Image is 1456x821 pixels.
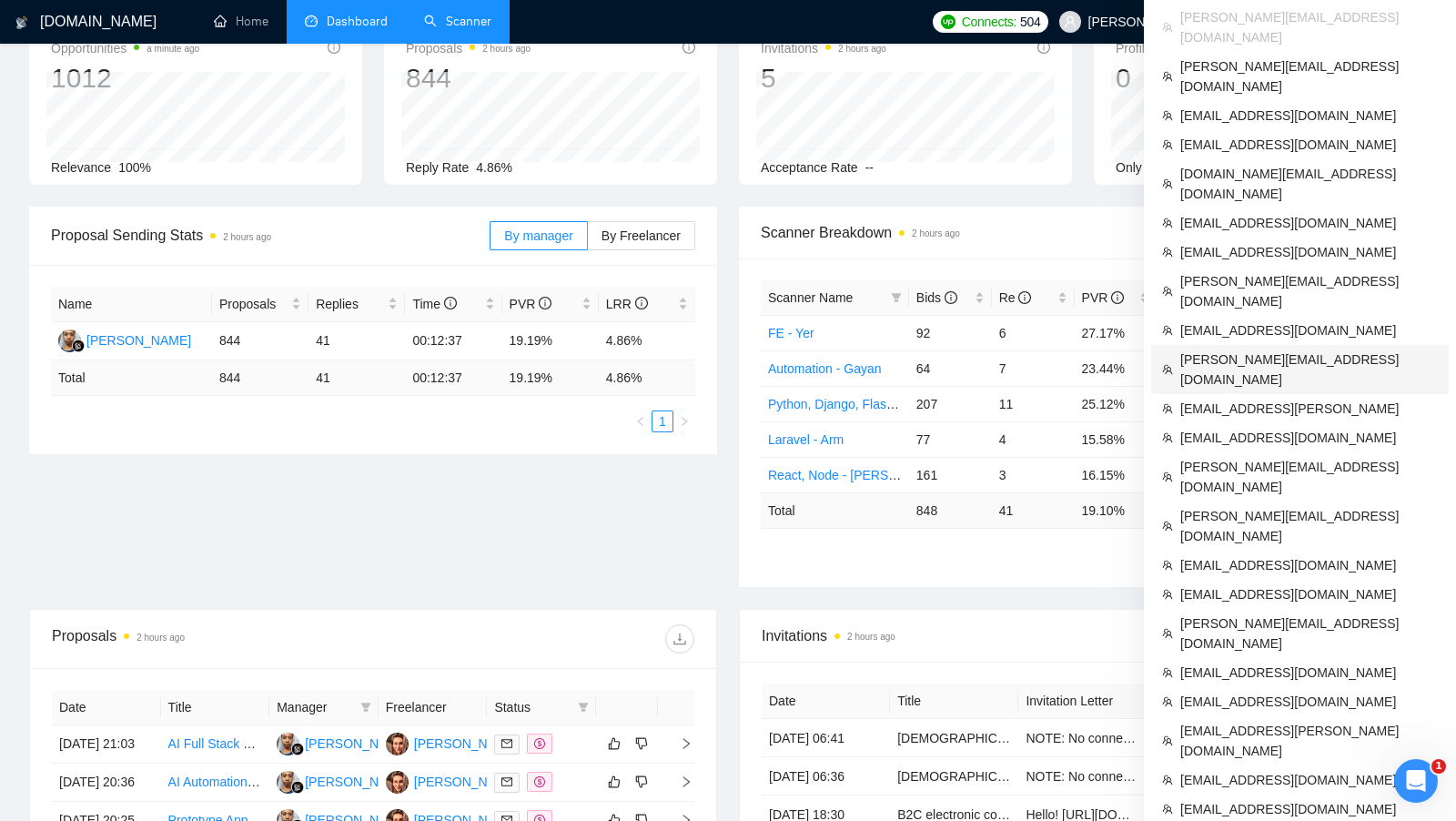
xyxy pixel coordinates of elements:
[269,690,379,725] th: Manager
[502,360,599,396] td: 19.19 %
[1394,759,1438,803] iframe: Intercom live chat
[494,697,571,717] span: Status
[887,284,905,311] span: filter
[768,432,844,447] a: Laravel - Arm
[277,735,409,750] a: YA[PERSON_NAME]
[291,781,304,794] img: gigradar-bm.png
[768,397,923,411] a: Python, Django, Flask - Lilit
[58,332,191,347] a: YA[PERSON_NAME]
[1180,399,1438,419] span: [EMAIL_ADDRESS][PERSON_NAME]
[1162,325,1173,336] span: team
[51,360,212,396] td: Total
[945,291,957,304] span: info-circle
[1075,350,1158,386] td: 23.44%
[412,297,456,311] span: Time
[761,160,858,175] span: Acceptance Rate
[308,322,405,360] td: 41
[414,734,519,754] div: [PERSON_NAME]
[1180,692,1438,712] span: [EMAIL_ADDRESS][DOMAIN_NAME]
[510,297,552,311] span: PVR
[603,733,625,755] button: like
[305,734,409,754] div: [PERSON_NAME]
[277,774,409,788] a: YA[PERSON_NAME]
[665,775,693,788] span: right
[161,725,270,764] td: AI Full Stack Engineer for Healthcare Automation Platform
[308,360,405,396] td: 41
[308,287,405,322] th: Replies
[890,684,1018,719] th: Title
[665,737,693,750] span: right
[909,492,992,528] td: 848
[86,330,191,350] div: [PERSON_NAME]
[1162,286,1173,297] span: team
[1431,759,1446,774] span: 1
[424,14,491,29] a: searchScanner
[51,287,212,322] th: Name
[118,160,151,175] span: 100%
[1180,242,1438,262] span: [EMAIL_ADDRESS][DOMAIN_NAME]
[1180,663,1438,683] span: [EMAIL_ADDRESS][DOMAIN_NAME]
[161,764,270,802] td: AI Automation Workflow for Proposal & Follow-Up System
[1018,291,1031,304] span: info-circle
[865,160,874,175] span: --
[52,690,161,725] th: Date
[1180,584,1438,604] span: [EMAIL_ADDRESS][DOMAIN_NAME]
[291,743,304,755] img: gigradar-bm.png
[406,37,531,59] span: Proposals
[635,775,648,789] span: dislike
[1075,457,1158,492] td: 16.15%
[1162,628,1173,639] span: team
[1162,589,1173,600] span: team
[635,297,648,309] span: info-circle
[578,702,589,713] span: filter
[599,360,695,396] td: 4.86 %
[168,736,496,751] a: AI Full Stack Engineer for Healthcare Automation Platform
[52,725,161,764] td: [DATE] 21:03
[1075,421,1158,457] td: 15.58%
[603,771,625,793] button: like
[1162,667,1173,678] span: team
[992,315,1075,350] td: 6
[941,15,955,29] img: upwork-logo.png
[52,624,373,654] div: Proposals
[1162,218,1173,228] span: team
[992,492,1075,528] td: 41
[1180,506,1438,546] span: [PERSON_NAME][EMAIL_ADDRESS][DOMAIN_NAME]
[406,61,531,96] div: 844
[414,772,519,792] div: [PERSON_NAME]
[847,632,895,642] time: 2 hours ago
[909,386,992,421] td: 207
[219,294,288,314] span: Proposals
[630,410,652,432] button: left
[838,44,886,54] time: 2 hours ago
[631,771,652,793] button: dislike
[1180,721,1438,761] span: [EMAIL_ADDRESS][PERSON_NAME][DOMAIN_NAME]
[379,690,488,725] th: Freelancer
[15,8,28,37] img: logo
[761,37,886,59] span: Invitations
[1180,7,1438,47] span: [PERSON_NAME][EMAIL_ADDRESS][DOMAIN_NAME]
[386,771,409,794] img: LS
[909,421,992,457] td: 77
[1162,735,1173,746] span: team
[386,774,519,788] a: LS[PERSON_NAME]
[51,224,490,247] span: Proposal Sending Stats
[1111,291,1124,304] span: info-circle
[761,61,886,96] div: 5
[673,410,695,432] li: Next Page
[52,764,161,802] td: [DATE] 20:36
[51,160,111,175] span: Relevance
[51,37,199,59] span: Opportunities
[992,386,1075,421] td: 11
[682,41,695,54] span: info-circle
[1180,164,1438,204] span: [DOMAIN_NAME][EMAIL_ADDRESS][DOMAIN_NAME]
[277,697,353,717] span: Manager
[1162,247,1173,258] span: team
[406,160,469,175] span: Reply Rate
[602,228,681,243] span: By Freelancer
[652,410,673,432] li: 1
[212,322,308,360] td: 844
[1116,160,1299,175] span: Only exclusive agency members
[1162,432,1173,443] span: team
[768,361,882,376] a: Automation - Gayan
